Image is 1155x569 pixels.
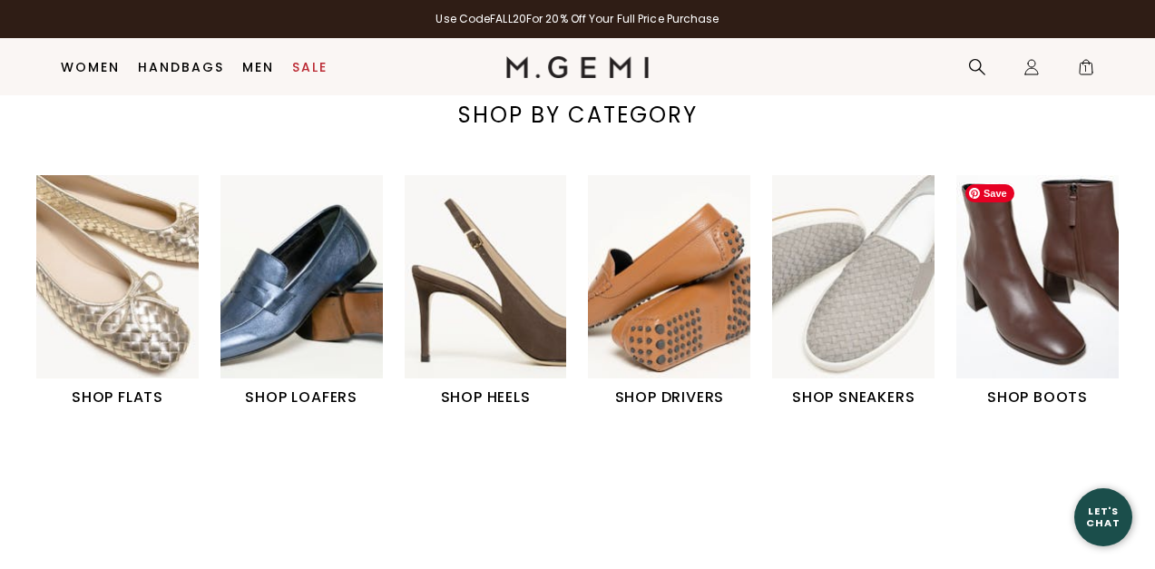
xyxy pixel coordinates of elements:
h1: SHOP HEELS [405,387,567,408]
a: Men [242,60,274,74]
a: SHOP SNEAKERS [772,175,935,408]
span: 1 [1077,62,1095,80]
div: 6 / 6 [956,175,1140,408]
div: Let's Chat [1074,505,1132,528]
div: 1 / 6 [36,175,220,408]
strong: FALL20 [490,11,526,26]
div: 3 / 6 [405,175,589,408]
a: SHOP HEELS [405,175,567,408]
a: Women [61,60,120,74]
a: SHOP LOAFERS [220,175,383,408]
a: SHOP FLATS [36,175,199,408]
a: SHOP DRIVERS [588,175,750,408]
a: Sale [292,60,328,74]
div: 2 / 6 [220,175,405,408]
h1: SHOP SNEAKERS [772,387,935,408]
a: SHOP BOOTS [956,175,1119,408]
div: 4 / 6 [588,175,772,408]
h1: SHOP DRIVERS [588,387,750,408]
img: M.Gemi [506,56,649,78]
span: Save [965,184,1014,202]
a: Handbags [138,60,224,74]
div: 5 / 6 [772,175,956,408]
h1: SHOP LOAFERS [220,387,383,408]
h1: SHOP BOOTS [956,387,1119,408]
h1: SHOP FLATS [36,387,199,408]
div: SHOP BY CATEGORY [433,101,721,130]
